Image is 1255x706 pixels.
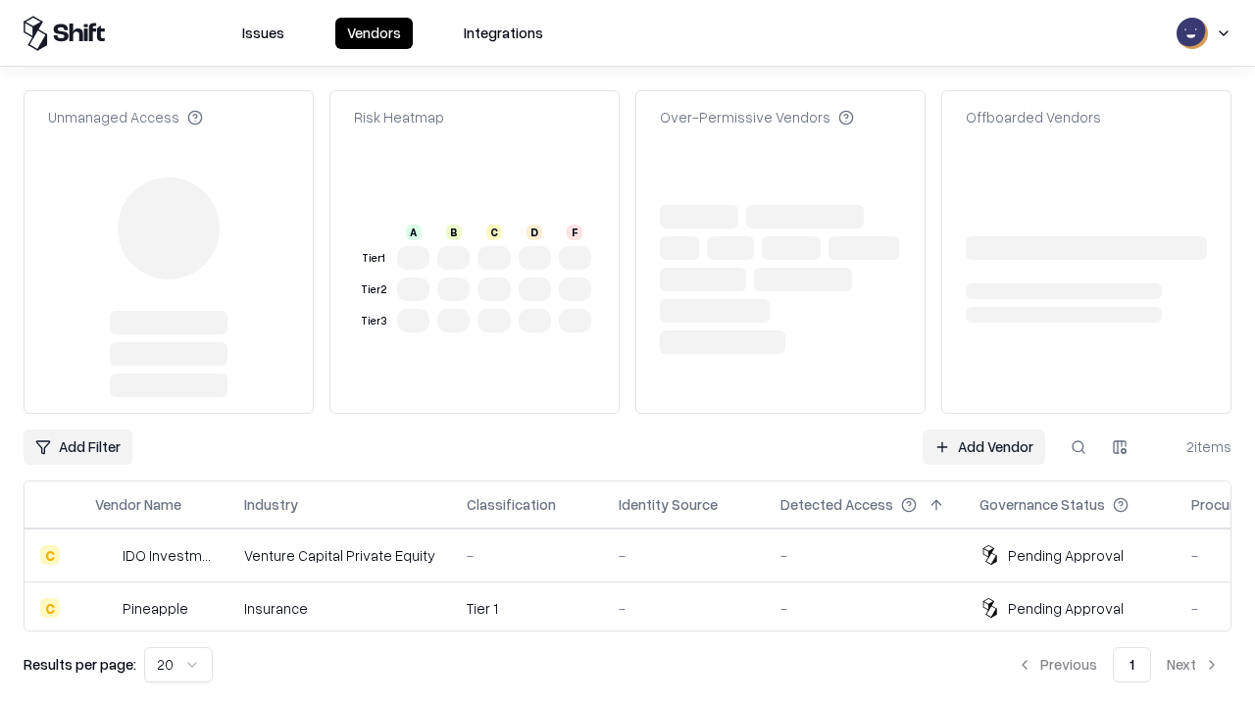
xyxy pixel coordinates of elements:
[48,107,203,127] div: Unmanaged Access
[244,494,298,515] div: Industry
[1008,545,1124,566] div: Pending Approval
[24,654,136,675] p: Results per page:
[619,494,718,515] div: Identity Source
[966,107,1101,127] div: Offboarded Vendors
[230,18,296,49] button: Issues
[95,545,115,565] img: IDO Investments
[1008,598,1124,619] div: Pending Approval
[95,598,115,618] img: Pineapple
[452,18,555,49] button: Integrations
[467,494,556,515] div: Classification
[358,250,389,267] div: Tier 1
[979,494,1105,515] div: Governance Status
[780,598,948,619] div: -
[446,225,462,240] div: B
[358,281,389,298] div: Tier 2
[567,225,582,240] div: F
[24,429,132,465] button: Add Filter
[244,598,435,619] div: Insurance
[358,313,389,329] div: Tier 3
[660,107,854,127] div: Over-Permissive Vendors
[406,225,422,240] div: A
[467,545,587,566] div: -
[1005,647,1231,682] nav: pagination
[619,545,749,566] div: -
[1153,436,1231,457] div: 2 items
[780,545,948,566] div: -
[244,545,435,566] div: Venture Capital Private Equity
[123,545,213,566] div: IDO Investments
[619,598,749,619] div: -
[780,494,893,515] div: Detected Access
[95,494,181,515] div: Vendor Name
[40,598,60,618] div: C
[486,225,502,240] div: C
[354,107,444,127] div: Risk Heatmap
[923,429,1045,465] a: Add Vendor
[527,225,542,240] div: D
[1113,647,1151,682] button: 1
[467,598,587,619] div: Tier 1
[335,18,413,49] button: Vendors
[123,598,188,619] div: Pineapple
[40,545,60,565] div: C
